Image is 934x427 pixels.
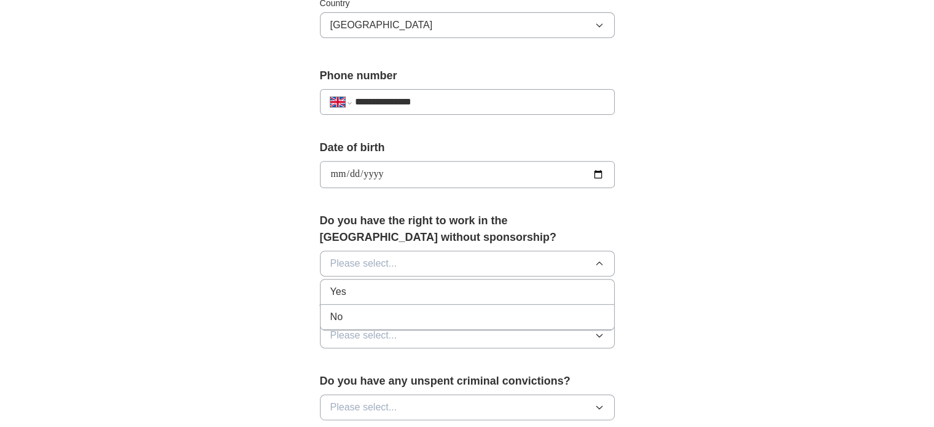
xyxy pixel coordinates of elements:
[320,394,615,420] button: Please select...
[320,139,615,156] label: Date of birth
[320,213,615,246] label: Do you have the right to work in the [GEOGRAPHIC_DATA] without sponsorship?
[330,18,433,33] span: [GEOGRAPHIC_DATA]
[330,310,343,324] span: No
[320,251,615,276] button: Please select...
[330,284,346,299] span: Yes
[320,68,615,84] label: Phone number
[330,256,397,271] span: Please select...
[320,323,615,348] button: Please select...
[330,400,397,415] span: Please select...
[320,12,615,38] button: [GEOGRAPHIC_DATA]
[330,328,397,343] span: Please select...
[320,373,615,390] label: Do you have any unspent criminal convictions?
